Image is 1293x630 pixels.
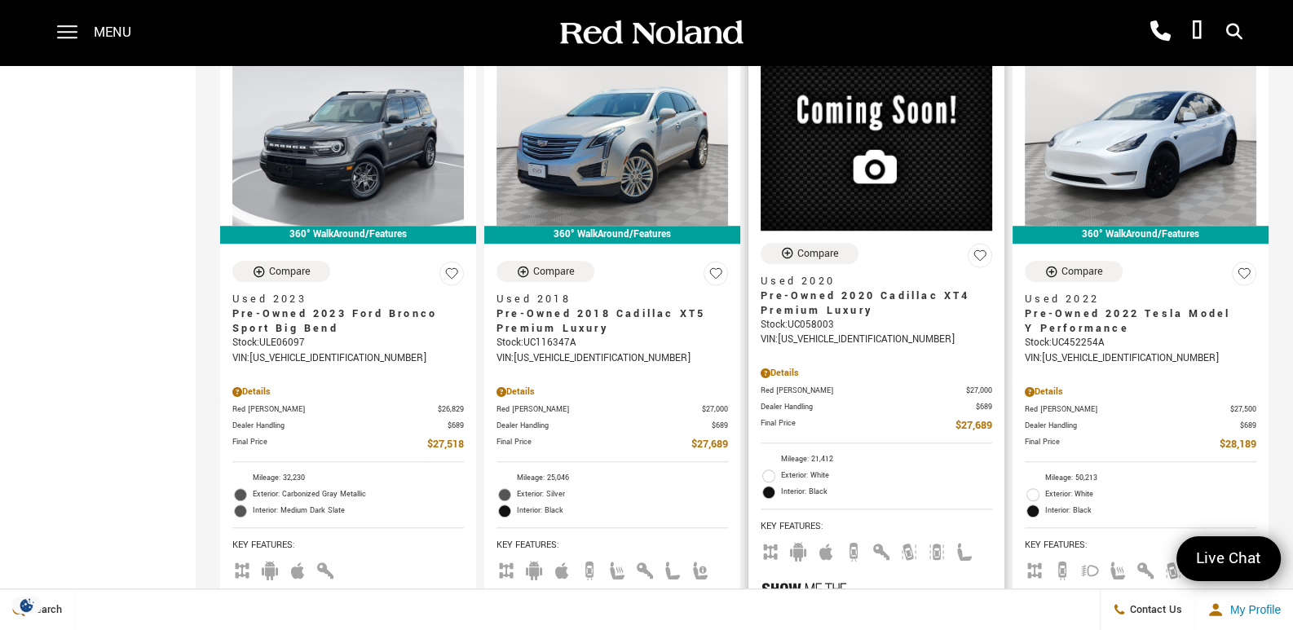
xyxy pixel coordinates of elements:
span: Key Features : [496,536,728,554]
span: Leather Seats [955,544,974,556]
div: VIN: [US_VEHICLE_IDENTIFICATION_NUMBER] [496,351,728,366]
span: $27,000 [966,385,992,397]
div: Pricing Details - Pre-Owned 2022 Tesla Model Y Performance With Navigation & AWD [1025,385,1256,399]
div: VIN: [US_VEHICLE_IDENTIFICATION_NUMBER] [232,351,464,366]
span: Keyless Entry [1136,562,1155,575]
button: Compare Vehicle [1025,261,1123,282]
span: Dealer Handling [1025,420,1240,432]
span: Used 2020 [761,274,980,289]
div: Stock : UC116347A [496,336,728,350]
span: Dealer Handling [496,420,712,432]
a: Red [PERSON_NAME] $27,500 [1025,403,1256,416]
span: Key Features : [761,518,992,535]
div: Stock : UC058003 [761,318,992,333]
span: Final Price [232,436,427,453]
button: Save Vehicle [968,243,992,275]
span: Red [PERSON_NAME] [1025,403,1230,416]
div: Pricing Details - Pre-Owned 2023 Ford Bronco Sport Big Bend 4WD [232,385,464,399]
span: Red [PERSON_NAME] [761,385,966,397]
span: Contact Us [1126,602,1182,617]
span: Android Auto [524,562,544,575]
a: Dealer Handling $689 [496,420,728,432]
button: Save Vehicle [439,261,464,293]
li: Mileage: 32,230 [232,470,464,487]
span: Final Price [1025,436,1220,453]
span: Final Price [761,417,955,434]
a: Final Price $27,689 [496,436,728,453]
span: $689 [712,420,728,432]
span: Interior: Black [1045,503,1256,519]
span: Android Auto [260,562,280,575]
a: Used 2020Pre-Owned 2020 Cadillac XT4 Premium Luxury [761,274,992,318]
span: Apple Car-Play [552,562,571,575]
span: Fog Lights [1080,562,1100,575]
span: Red [PERSON_NAME] [232,403,438,416]
li: Mileage: 21,412 [761,452,992,468]
span: $27,500 [1230,403,1256,416]
a: Live Chat [1176,536,1281,581]
span: Memory Seats [691,562,710,575]
img: 2018 Cadillac XT5 Premium Luxury [496,52,728,226]
button: Save Vehicle [704,261,728,293]
span: Used 2018 [496,292,716,306]
span: Live Chat [1188,548,1269,570]
span: Dealer Handling [761,401,976,413]
img: 2023 Ford Bronco Sport Big Bend [232,52,464,226]
span: Used 2023 [232,292,452,306]
span: Final Price [496,436,691,453]
span: Key Features : [1025,536,1256,554]
span: Lane Keep Assist [927,544,947,556]
span: Pre-Owned 2023 Ford Bronco Sport Big Bend [232,306,452,336]
a: Red [PERSON_NAME] $27,000 [761,385,992,397]
span: $26,829 [438,403,464,416]
span: Interior: Black [517,503,728,519]
div: Stock : UC452254A [1025,336,1256,350]
a: Used 2023Pre-Owned 2023 Ford Bronco Sport Big Bend [232,292,464,336]
li: Mileage: 50,213 [1025,470,1256,487]
span: Keyless Entry [316,562,335,575]
span: Interior: Black [781,484,992,500]
span: Pre-Owned 2022 Tesla Model Y Performance [1025,306,1244,336]
span: Apple Car-Play [816,544,836,556]
span: Key Features : [232,536,464,554]
a: Final Price $27,689 [761,417,992,434]
span: Lane Warning [899,544,919,556]
img: Show Me the CARFAX Badge [761,568,850,628]
a: Dealer Handling $689 [1025,420,1256,432]
span: $27,689 [955,417,992,434]
a: Final Price $28,189 [1025,436,1256,453]
li: Mileage: 25,046 [496,470,728,487]
span: Dealer Handling [232,420,448,432]
button: Open user profile menu [1195,589,1293,630]
a: Red [PERSON_NAME] $27,000 [496,403,728,416]
a: Dealer Handling $689 [232,420,464,432]
div: Pricing Details - Pre-Owned 2020 Cadillac XT4 Premium Luxury AWD [761,366,992,381]
a: Red [PERSON_NAME] $26,829 [232,403,464,416]
div: VIN: [US_VEHICLE_IDENTIFICATION_NUMBER] [1025,351,1256,366]
span: Backup Camera [844,544,863,556]
div: 360° WalkAround/Features [220,226,476,244]
span: Backup Camera [1052,562,1072,575]
img: 2022 Tesla Model Y Performance [1025,52,1256,226]
button: Compare Vehicle [496,261,594,282]
div: 360° WalkAround/Features [484,226,740,244]
a: Used 2022Pre-Owned 2022 Tesla Model Y Performance [1025,292,1256,336]
span: Pre-Owned 2018 Cadillac XT5 Premium Luxury [496,306,716,336]
div: VIN: [US_VEHICLE_IDENTIFICATION_NUMBER] [761,333,992,347]
span: Leather Seats [663,562,682,575]
button: Compare Vehicle [232,261,330,282]
span: $27,689 [691,436,728,453]
span: Used 2022 [1025,292,1244,306]
span: Exterior: Silver [517,487,728,503]
span: Lane Warning [1163,562,1183,575]
span: AWD [1025,562,1044,575]
span: My Profile [1224,603,1281,616]
button: Compare Vehicle [761,243,858,264]
span: $689 [448,420,464,432]
span: Apple Car-Play [288,562,307,575]
span: $689 [976,401,992,413]
section: Click to Open Cookie Consent Modal [8,597,46,614]
div: Compare [533,264,575,279]
div: Compare [1061,264,1103,279]
span: $27,518 [427,436,464,453]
